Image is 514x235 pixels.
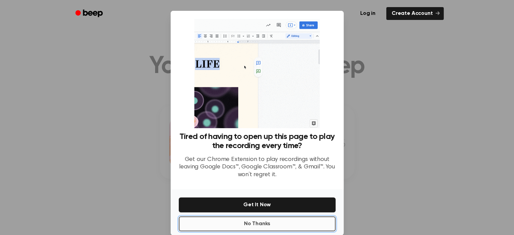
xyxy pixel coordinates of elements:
[194,19,320,128] img: Beep extension in action
[71,7,109,20] a: Beep
[386,7,444,20] a: Create Account
[179,216,336,231] button: No Thanks
[179,197,336,212] button: Get It Now
[179,132,336,150] h3: Tired of having to open up this page to play the recording every time?
[353,6,382,21] a: Log in
[179,156,336,179] p: Get our Chrome Extension to play recordings without leaving Google Docs™, Google Classroom™, & Gm...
